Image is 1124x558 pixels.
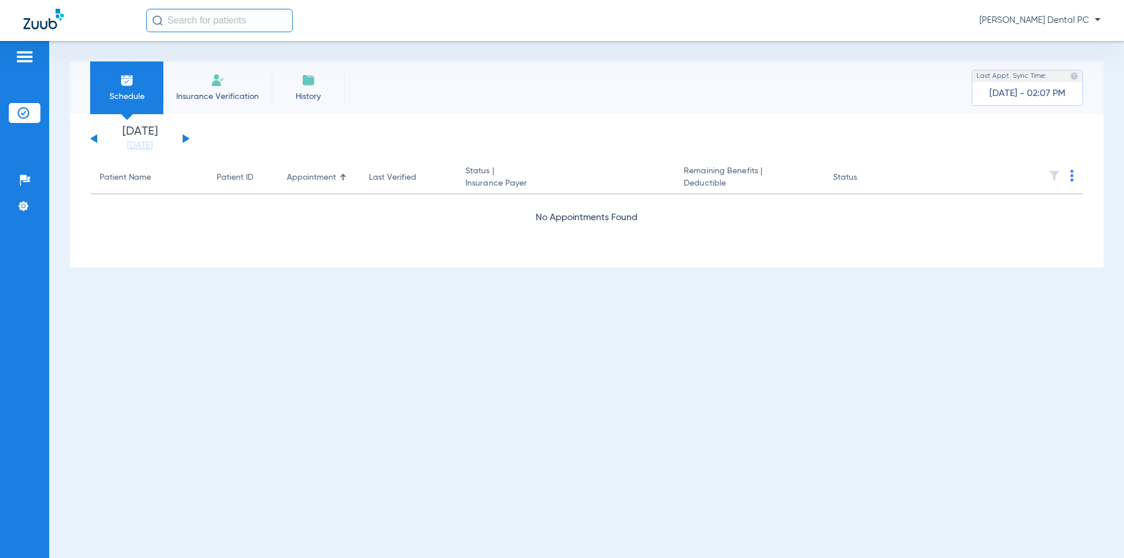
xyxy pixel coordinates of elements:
div: Patient ID [217,172,253,184]
iframe: Chat Widget [1065,502,1124,558]
div: Last Verified [369,172,447,184]
th: Remaining Benefits | [674,162,823,194]
img: hamburger-icon [15,50,34,64]
div: No Appointments Found [90,211,1083,225]
img: Manual Insurance Verification [211,73,225,87]
span: Last Appt. Sync Time: [976,70,1047,82]
span: [DATE] - 02:07 PM [989,88,1065,100]
img: Schedule [120,73,134,87]
a: [DATE] [105,140,175,152]
span: Insurance Payer [465,177,665,190]
span: History [280,91,336,102]
div: Patient Name [100,172,198,184]
img: filter.svg [1048,170,1060,182]
img: Zuub Logo [23,9,64,29]
div: Patient Name [100,172,151,184]
div: Last Verified [369,172,416,184]
th: Status | [456,162,674,194]
div: Patient ID [217,172,268,184]
span: Schedule [99,91,155,102]
span: Insurance Verification [172,91,263,102]
span: [PERSON_NAME] Dental PC [979,15,1101,26]
input: Search for patients [146,9,293,32]
span: Deductible [684,177,814,190]
div: Appointment [287,172,336,184]
img: History [301,73,316,87]
div: Appointment [287,172,350,184]
img: group-dot-blue.svg [1070,170,1074,182]
li: [DATE] [105,126,175,152]
img: Search Icon [152,15,163,26]
th: Status [824,162,903,194]
img: last sync help info [1070,72,1078,80]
